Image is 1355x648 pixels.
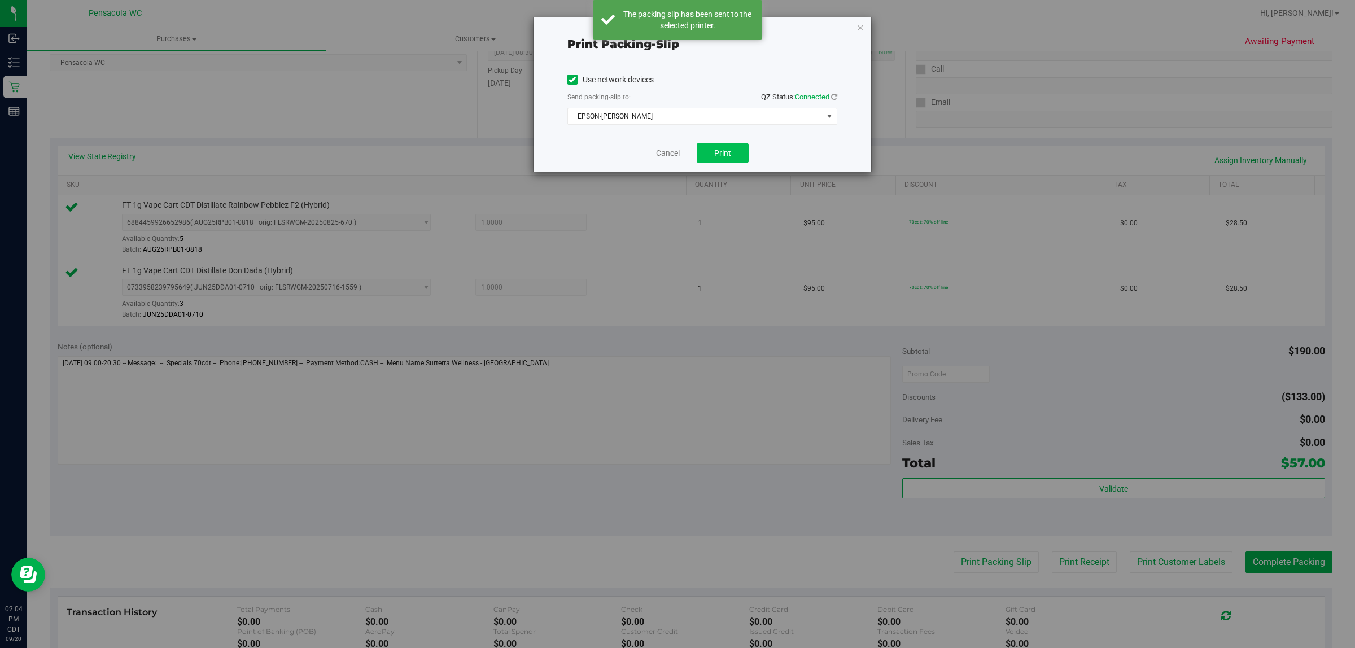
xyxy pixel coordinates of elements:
[621,8,754,31] div: The packing slip has been sent to the selected printer.
[795,93,829,101] span: Connected
[714,148,731,157] span: Print
[567,92,631,102] label: Send packing-slip to:
[11,558,45,592] iframe: Resource center
[567,74,654,86] label: Use network devices
[822,108,836,124] span: select
[568,108,823,124] span: EPSON-[PERSON_NAME]
[761,93,837,101] span: QZ Status:
[567,37,679,51] span: Print packing-slip
[697,143,749,163] button: Print
[656,147,680,159] a: Cancel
